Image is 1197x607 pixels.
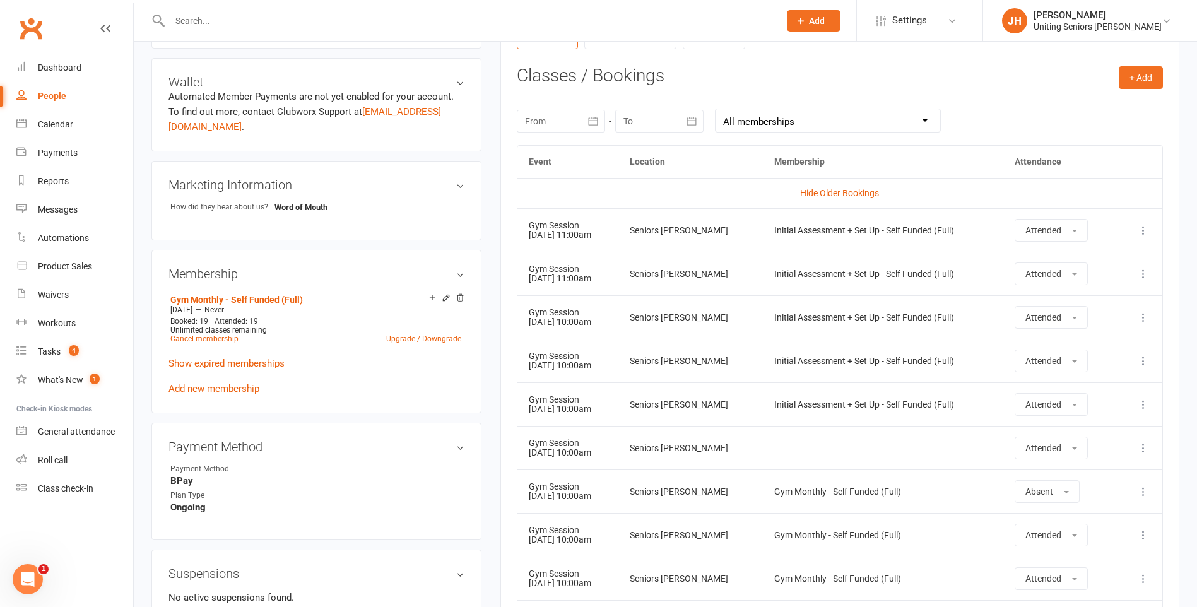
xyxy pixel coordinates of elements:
[1015,480,1080,503] button: Absent
[38,62,81,73] div: Dashboard
[16,54,133,82] a: Dashboard
[16,110,133,139] a: Calendar
[774,574,992,584] div: Gym Monthly - Self Funded (Full)
[38,290,69,300] div: Waivers
[683,20,745,49] a: Make-ups
[170,502,464,513] strong: Ongoing
[787,10,840,32] button: Add
[763,146,1003,178] th: Membership
[38,346,61,357] div: Tasks
[38,318,76,328] div: Workouts
[517,146,618,178] th: Event
[529,351,607,361] div: Gym Session
[630,444,751,453] div: Seniors [PERSON_NAME]
[529,482,607,492] div: Gym Session
[16,281,133,309] a: Waivers
[90,374,100,384] span: 1
[168,567,464,580] h3: Suspensions
[168,440,464,454] h3: Payment Method
[16,338,133,366] a: Tasks 4
[1025,399,1061,410] span: Attended
[1025,574,1061,584] span: Attended
[529,395,607,404] div: Gym Session
[16,366,133,394] a: What's New1
[16,474,133,503] a: Class kiosk mode
[1002,8,1027,33] div: JH
[774,487,992,497] div: Gym Monthly - Self Funded (Full)
[529,569,607,579] div: Gym Session
[16,167,133,196] a: Reports
[168,91,454,133] no-payment-system: Automated Member Payments are not yet enabled for your account. To find out more, contact Clubwor...
[774,313,992,322] div: Initial Assessment + Set Up - Self Funded (Full)
[529,264,607,274] div: Gym Session
[16,446,133,474] a: Roll call
[38,91,66,101] div: People
[1015,567,1088,590] button: Attended
[16,139,133,167] a: Payments
[517,557,618,600] td: [DATE] 10:00am
[13,564,43,594] iframe: Intercom live chat
[168,267,464,281] h3: Membership
[38,564,49,574] span: 1
[386,334,461,343] a: Upgrade / Downgrade
[618,146,762,178] th: Location
[774,531,992,540] div: Gym Monthly - Self Funded (Full)
[529,308,607,317] div: Gym Session
[170,305,192,314] span: [DATE]
[630,531,751,540] div: Seniors [PERSON_NAME]
[274,203,347,212] strong: Word of Mouth
[630,400,751,410] div: Seniors [PERSON_NAME]
[584,20,676,49] a: Gen. Attendance
[529,439,607,448] div: Gym Session
[170,475,464,486] strong: BPay
[16,196,133,224] a: Messages
[38,455,68,465] div: Roll call
[630,574,751,584] div: Seniors [PERSON_NAME]
[1015,437,1088,459] button: Attended
[1034,21,1162,32] div: Uniting Seniors [PERSON_NAME]
[517,20,578,49] a: Bookings
[630,269,751,279] div: Seniors [PERSON_NAME]
[166,12,770,30] input: Search...
[38,119,73,129] div: Calendar
[517,252,618,295] td: [DATE] 11:00am
[774,400,992,410] div: Initial Assessment + Set Up - Self Funded (Full)
[38,261,92,271] div: Product Sales
[1015,524,1088,546] button: Attended
[517,469,618,513] td: [DATE] 10:00am
[517,295,618,339] td: [DATE] 10:00am
[630,357,751,366] div: Seniors [PERSON_NAME]
[1025,356,1061,366] span: Attended
[1025,443,1061,453] span: Attended
[16,82,133,110] a: People
[215,317,258,326] span: Attended: 19
[38,375,83,385] div: What's New
[809,16,825,26] span: Add
[170,295,303,305] a: Gym Monthly - Self Funded (Full)
[630,313,751,322] div: Seniors [PERSON_NAME]
[170,463,274,475] div: Payment Method
[170,334,239,343] a: Cancel membership
[774,357,992,366] div: Initial Assessment + Set Up - Self Funded (Full)
[168,178,464,192] h3: Marketing Information
[16,418,133,446] a: General attendance kiosk mode
[517,513,618,557] td: [DATE] 10:00am
[168,75,464,89] h3: Wallet
[170,490,274,502] div: Plan Type
[38,427,115,437] div: General attendance
[204,305,224,314] span: Never
[38,204,78,215] div: Messages
[1003,146,1117,178] th: Attendance
[517,426,618,469] td: [DATE] 10:00am
[1119,66,1163,89] button: + Add
[168,358,285,369] a: Show expired memberships
[1015,219,1088,242] button: Attended
[168,590,464,605] p: No active suspensions found.
[1025,225,1061,235] span: Attended
[892,6,927,35] span: Settings
[16,309,133,338] a: Workouts
[529,221,607,230] div: Gym Session
[1025,530,1061,540] span: Attended
[1015,393,1088,416] button: Attended
[630,226,751,235] div: Seniors [PERSON_NAME]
